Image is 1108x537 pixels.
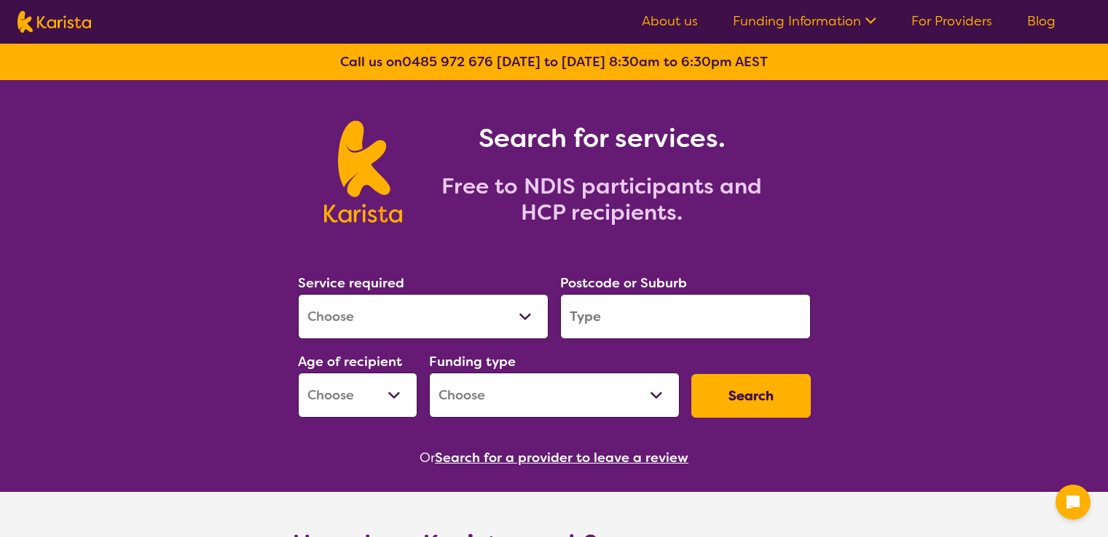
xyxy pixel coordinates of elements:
a: Funding Information [733,12,876,30]
label: Postcode or Suburb [560,274,687,292]
h2: Free to NDIS participants and HCP recipients. [420,173,784,226]
span: Or [420,447,435,469]
label: Age of recipient [298,353,402,370]
img: Karista logo [17,11,91,33]
a: For Providers [911,12,992,30]
input: Type [560,294,811,339]
b: Call us on [DATE] to [DATE] 8:30am to 6:30pm AEST [340,53,768,71]
button: Search for a provider to leave a review [435,447,688,469]
button: Search [691,374,811,418]
a: About us [642,12,698,30]
a: 0485 972 676 [402,53,493,71]
img: Karista logo [324,121,402,223]
label: Funding type [429,353,516,370]
h1: Search for services. [420,121,784,156]
label: Service required [298,274,404,292]
a: Blog [1027,12,1056,30]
